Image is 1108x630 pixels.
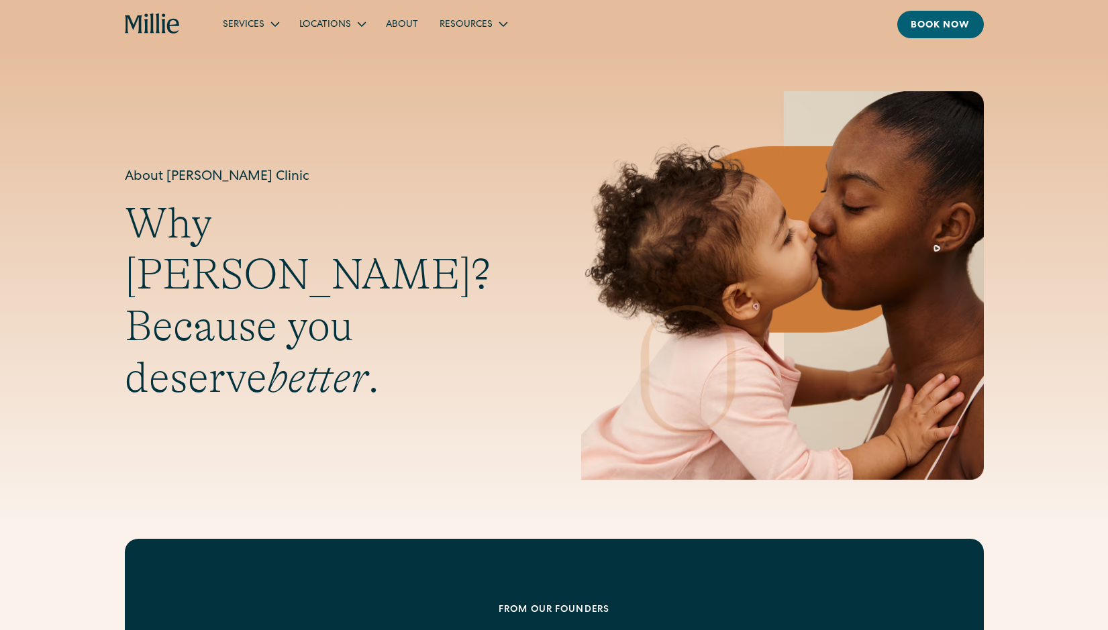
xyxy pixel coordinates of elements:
h2: Why [PERSON_NAME]? Because you deserve . [125,198,527,404]
div: Locations [299,18,351,32]
a: Book now [897,11,984,38]
div: Services [212,13,289,35]
em: better [267,354,368,402]
img: Mother and baby sharing a kiss, highlighting the emotional bond and nurturing care at the heart o... [581,91,984,480]
a: About [375,13,429,35]
div: Book now [911,19,970,33]
div: Resources [440,18,493,32]
h1: About [PERSON_NAME] Clinic [125,167,527,187]
div: Locations [289,13,375,35]
div: Resources [429,13,517,35]
a: home [125,13,181,35]
div: From our founders [211,603,898,617]
div: Services [223,18,264,32]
